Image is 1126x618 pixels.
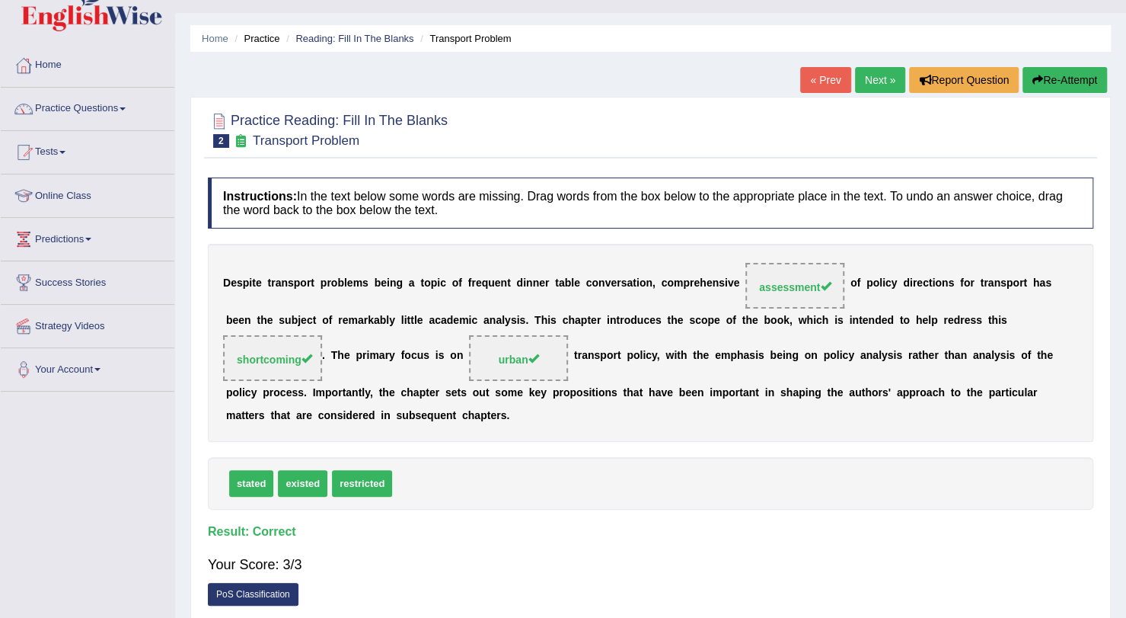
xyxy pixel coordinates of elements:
b: c [646,350,652,362]
b: , [657,350,660,362]
b: i [437,277,440,290]
span: assessment [759,281,831,293]
b: a [379,350,385,362]
b: T [534,314,541,326]
b: r [271,277,275,290]
b: p [321,277,327,290]
b: f [401,350,405,362]
b: s [423,350,429,362]
b: f [960,277,964,290]
b: a [358,314,364,326]
b: n [994,277,1000,290]
b: y [389,350,395,362]
b: h [1033,277,1040,290]
b: h [541,314,547,326]
b: s [1045,277,1051,290]
b: . [322,350,325,362]
b: n [500,277,507,290]
b: e [232,314,238,326]
b: f [329,314,333,326]
b: s [689,314,695,326]
b: h [806,314,813,326]
b: h [337,350,344,362]
b: o [640,277,646,290]
b: k [783,314,789,326]
b: o [424,277,431,290]
b: t [267,277,271,290]
b: d [447,314,454,326]
b: r [578,350,582,362]
b: c [435,314,441,326]
b: c [643,314,649,326]
b: p [683,277,690,290]
b: o [903,314,910,326]
b: d [516,277,523,290]
b: s [237,277,243,290]
b: a [483,314,490,326]
b: r [385,350,389,362]
b: e [714,314,720,326]
b: s [519,314,525,326]
b: o [726,314,732,326]
b: i [468,314,471,326]
b: e [678,314,684,326]
b: r [617,277,620,290]
b: e [344,350,350,362]
b: e [917,277,923,290]
b: a [374,314,380,326]
b: s [948,277,954,290]
b: s [976,314,982,326]
b: l [414,314,417,326]
b: a [429,314,435,326]
b: y [652,350,657,362]
b: l [344,277,347,290]
b: b [380,314,387,326]
b: n [390,277,397,290]
b: h [745,314,752,326]
b: l [640,350,643,362]
b: p [931,314,938,326]
b: t [252,277,256,290]
b: p [707,314,714,326]
b: n [532,277,539,290]
b: a [1039,277,1045,290]
b: . [525,314,528,326]
b: w [665,350,674,362]
a: Online Class [1,175,174,213]
b: u [285,314,292,326]
b: e [231,277,237,290]
b: r [943,314,947,326]
b: l [502,314,505,326]
span: Drop target [469,335,568,381]
b: c [440,277,446,290]
b: r [545,277,549,290]
b: c [411,350,417,362]
b: p [356,350,362,362]
b: e [256,277,262,290]
a: Predictions [1,218,174,256]
b: y [892,277,898,290]
b: t [410,314,414,326]
b: b [226,314,233,326]
b: o [404,350,411,362]
b: s [288,277,294,290]
b: n [526,277,533,290]
b: i [435,350,439,362]
b: c [816,314,822,326]
b: l [401,314,404,326]
b: b [764,314,770,326]
b: d [875,314,882,326]
b: s [719,277,725,290]
b: t [311,277,314,290]
b: s [656,314,662,326]
b: r [613,350,617,362]
b: i [547,314,550,326]
b: n [588,350,595,362]
a: PoS Classification [208,583,298,606]
b: i [523,277,526,290]
b: m [348,314,357,326]
b: h [700,277,707,290]
b: t [633,277,636,290]
b: o [322,314,329,326]
b: e [694,277,700,290]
